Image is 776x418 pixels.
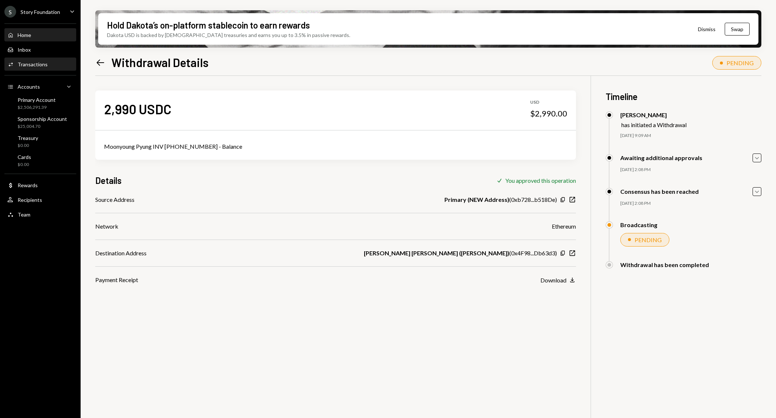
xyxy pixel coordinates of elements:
[4,193,76,206] a: Recipients
[540,276,576,284] button: Download
[540,277,566,284] div: Download
[18,135,38,141] div: Treasury
[4,43,76,56] a: Inbox
[18,47,31,53] div: Inbox
[620,111,687,118] div: [PERSON_NAME]
[444,195,509,204] b: Primary (NEW Address)
[364,249,557,258] div: ( 0x4F98...Db63d3 )
[364,249,509,258] b: [PERSON_NAME] [PERSON_NAME] ([PERSON_NAME])
[4,28,76,41] a: Home
[95,174,122,186] h3: Details
[18,32,31,38] div: Home
[530,99,567,106] div: USD
[635,236,662,243] div: PENDING
[4,58,76,71] a: Transactions
[620,221,657,228] div: Broadcasting
[530,108,567,119] div: $2,990.00
[4,152,76,169] a: Cards$0.00
[689,21,725,38] button: Dismiss
[104,101,171,117] div: 2,990 USDC
[104,142,567,151] div: Moonyoung Pyung INV [PHONE_NUMBER] - Balance
[620,154,702,161] div: Awaiting additional approvals
[18,116,67,122] div: Sponsorship Account
[18,104,56,111] div: $2,506,291.39
[621,121,687,128] div: has initiated a Withdrawal
[95,249,147,258] div: Destination Address
[18,197,42,203] div: Recipients
[18,211,30,218] div: Team
[95,195,134,204] div: Source Address
[4,178,76,192] a: Rewards
[606,90,761,103] h3: Timeline
[95,275,138,284] div: Payment Receipt
[18,182,38,188] div: Rewards
[18,61,48,67] div: Transactions
[620,261,709,268] div: Withdrawal has been completed
[4,80,76,93] a: Accounts
[18,143,38,149] div: $0.00
[18,162,31,168] div: $0.00
[620,167,761,173] div: [DATE] 2:08 PM
[4,114,76,131] a: Sponsorship Account$25,004.70
[107,31,350,39] div: Dakota USD is backed by [DEMOGRAPHIC_DATA] treasuries and earns you up to 3.5% in passive rewards.
[552,222,576,231] div: Ethereum
[4,6,16,18] div: S
[18,84,40,90] div: Accounts
[18,123,67,130] div: $25,004.70
[95,222,118,231] div: Network
[107,19,310,31] div: Hold Dakota’s on-platform stablecoin to earn rewards
[4,95,76,112] a: Primary Account$2,506,291.39
[18,154,31,160] div: Cards
[725,23,750,36] button: Swap
[4,133,76,150] a: Treasury$0.00
[620,188,699,195] div: Consensus has been reached
[620,200,761,207] div: [DATE] 2:08 PM
[444,195,557,204] div: ( 0xb728...b518De )
[620,133,761,139] div: [DATE] 9:09 AM
[505,177,576,184] div: You approved this operation
[727,59,754,66] div: PENDING
[21,9,60,15] div: Story Foundation
[111,55,208,70] h1: Withdrawal Details
[4,208,76,221] a: Team
[18,97,56,103] div: Primary Account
